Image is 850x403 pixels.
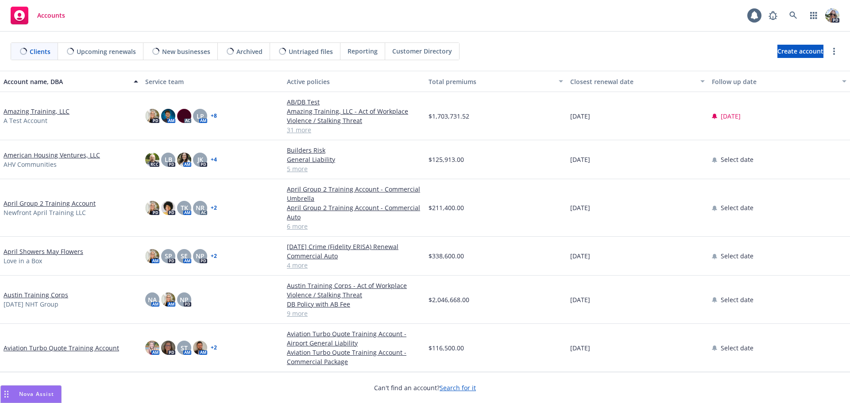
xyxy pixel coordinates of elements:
span: [DATE] [570,155,590,164]
a: April Group 2 Training Account - Commercial Auto [287,203,421,222]
span: NP [196,251,205,261]
img: photo [161,341,175,355]
span: [DATE] [570,343,590,353]
a: 9 more [287,309,421,318]
span: [DATE] [570,111,590,121]
img: photo [161,109,175,123]
span: Clients [30,47,50,56]
span: [DATE] NHT Group [4,299,58,309]
img: photo [161,292,175,307]
span: LP [197,111,204,121]
button: Total premiums [425,71,567,92]
span: LB [165,155,172,164]
a: AB/DB Test [287,97,421,107]
span: Newfront April Training LLC [4,208,86,217]
span: Select date [721,203,753,212]
a: 4 more [287,261,421,270]
span: Select date [721,343,753,353]
a: [DATE] Crime (Fidelity ERISA) Renewal [287,242,421,251]
img: photo [177,109,191,123]
a: more [829,46,839,57]
span: $116,500.00 [429,343,464,353]
a: + 2 [211,345,217,350]
a: + 8 [211,113,217,119]
a: General Liability [287,155,421,164]
a: April Showers May Flowers [4,247,83,256]
a: 31 more [287,125,421,134]
a: Report a Bug [764,7,782,24]
a: + 2 [211,253,217,259]
a: DB Policy with AB Fee [287,299,421,309]
span: Select date [721,251,753,261]
span: SP [165,251,172,261]
a: American Housing Ventures, LLC [4,150,100,160]
img: photo [145,341,159,355]
div: Closest renewal date [570,77,695,86]
span: JK [197,155,203,164]
div: Account name, DBA [4,77,128,86]
span: [DATE] [721,111,741,121]
a: April Group 2 Training Account - Commercial Umbrella [287,184,421,203]
span: $125,913.00 [429,155,464,164]
img: photo [145,109,159,123]
span: Untriaged files [289,47,333,56]
span: TK [181,203,188,212]
img: photo [161,201,175,215]
a: 6 more [287,222,421,231]
span: NP [180,295,189,304]
button: Service team [142,71,283,92]
a: Commercial Auto [287,251,421,261]
button: Active policies [283,71,425,92]
span: $338,600.00 [429,251,464,261]
span: [DATE] [570,295,590,304]
a: Aviation Turbo Quote Training Account - Airport General Liability [287,329,421,348]
span: $211,400.00 [429,203,464,212]
span: [DATE] [570,251,590,261]
span: Reporting [348,46,378,56]
span: NA [148,295,157,304]
img: photo [825,8,839,23]
a: Accounts [7,3,69,28]
a: Austin Training Corps [4,290,68,299]
span: Love in a Box [4,256,42,265]
span: $2,046,668.00 [429,295,469,304]
a: Switch app [805,7,823,24]
a: Austin Training Corps - Act of Workplace Violence / Stalking Threat [287,281,421,299]
a: Amazing Training, LLC - Act of Workplace Violence / Stalking Threat [287,107,421,125]
img: photo [145,201,159,215]
button: Closest renewal date [567,71,708,92]
span: A Test Account [4,116,47,125]
span: NR [196,203,205,212]
button: Nova Assist [0,385,62,403]
a: Create account [777,45,823,58]
a: Amazing Training, LLC [4,107,70,116]
span: SE [181,251,188,261]
div: Total premiums [429,77,553,86]
img: photo [145,249,159,263]
img: photo [193,341,207,355]
span: ST [181,343,188,353]
span: Select date [721,155,753,164]
span: [DATE] [570,203,590,212]
img: photo [145,153,159,167]
div: Active policies [287,77,421,86]
span: AHV Communities [4,160,57,169]
span: Nova Assist [19,390,54,398]
div: Service team [145,77,280,86]
span: Can't find an account? [374,383,476,392]
span: Upcoming renewals [77,47,136,56]
a: + 2 [211,205,217,211]
span: New businesses [162,47,210,56]
a: Builders Risk [287,146,421,155]
a: Search [784,7,802,24]
div: Follow up date [712,77,837,86]
span: $1,703,731.52 [429,111,469,121]
span: Select date [721,295,753,304]
a: + 4 [211,157,217,162]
